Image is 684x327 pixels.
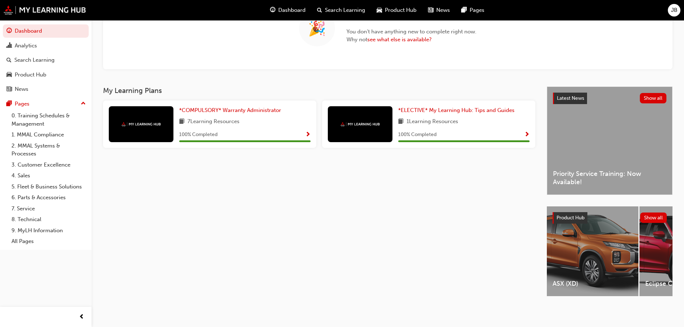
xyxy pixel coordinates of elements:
[547,87,673,195] a: Latest NewsShow allPriority Service Training: Now Available!
[311,3,371,18] a: search-iconSearch Learning
[187,117,239,126] span: 7 Learning Resources
[524,130,530,139] button: Show Progress
[305,132,311,138] span: Show Progress
[553,93,666,104] a: Latest NewsShow all
[15,85,28,93] div: News
[3,24,89,38] a: Dashboard
[6,72,12,78] span: car-icon
[377,6,382,15] span: car-icon
[671,6,678,14] span: JB
[121,122,161,127] img: mmal
[557,215,585,221] span: Product Hub
[385,6,417,14] span: Product Hub
[9,170,89,181] a: 4. Sales
[9,214,89,225] a: 8. Technical
[436,6,450,14] span: News
[179,106,284,115] a: *COMPULSORY* Warranty Administrator
[3,39,89,52] a: Analytics
[9,129,89,140] a: 1. MMAL Compliance
[15,71,46,79] div: Product Hub
[6,57,11,64] span: search-icon
[9,140,89,159] a: 2. MMAL Systems & Processes
[317,6,322,15] span: search-icon
[422,3,456,18] a: news-iconNews
[371,3,422,18] a: car-iconProduct Hub
[3,68,89,81] a: Product Hub
[398,106,517,115] a: *ELECTIVE* My Learning Hub: Tips and Guides
[3,97,89,111] button: Pages
[15,42,37,50] div: Analytics
[398,107,515,113] span: *ELECTIVE* My Learning Hub: Tips and Guides
[3,23,89,97] button: DashboardAnalyticsSearch LearningProduct HubNews
[81,99,86,108] span: up-icon
[264,3,311,18] a: guage-iconDashboard
[398,131,437,139] span: 100 % Completed
[325,6,365,14] span: Search Learning
[3,83,89,96] a: News
[103,87,535,95] h3: My Learning Plans
[9,159,89,170] a: 3. Customer Excellence
[346,36,476,44] span: Why not
[9,181,89,192] a: 5. Fleet & Business Solutions
[14,56,55,64] div: Search Learning
[398,117,404,126] span: book-icon
[346,28,476,36] span: You don ' t have anything new to complete right now.
[9,225,89,236] a: 9. MyLH Information
[3,53,89,67] a: Search Learning
[6,101,12,107] span: pages-icon
[179,107,281,113] span: *COMPULSORY* Warranty Administrator
[278,6,306,14] span: Dashboard
[553,280,633,288] span: ASX (XD)
[79,313,84,322] span: prev-icon
[524,132,530,138] span: Show Progress
[553,212,667,224] a: Product HubShow all
[553,170,666,186] span: Priority Service Training: Now Available!
[270,6,275,15] span: guage-icon
[461,6,467,15] span: pages-icon
[179,117,185,126] span: book-icon
[9,236,89,247] a: All Pages
[305,130,311,139] button: Show Progress
[367,36,432,43] a: see what else is available?
[640,93,667,103] button: Show all
[15,100,29,108] div: Pages
[6,86,12,93] span: news-icon
[406,117,458,126] span: 1 Learning Resources
[9,110,89,129] a: 0. Training Schedules & Management
[308,24,326,33] span: 🎉
[9,203,89,214] a: 7. Service
[340,122,380,127] img: mmal
[6,43,12,49] span: chart-icon
[4,5,86,15] img: mmal
[640,212,667,223] button: Show all
[456,3,490,18] a: pages-iconPages
[668,4,680,17] button: JB
[179,131,218,139] span: 100 % Completed
[428,6,433,15] span: news-icon
[6,28,12,34] span: guage-icon
[557,95,584,101] span: Latest News
[470,6,484,14] span: Pages
[547,206,638,296] a: ASX (XD)
[9,192,89,203] a: 6. Parts & Accessories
